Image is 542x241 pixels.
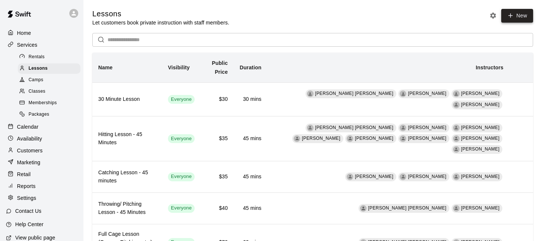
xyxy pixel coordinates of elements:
[29,99,57,107] span: Memberships
[18,86,80,97] div: Classes
[17,29,31,37] p: Home
[461,174,500,179] span: [PERSON_NAME]
[206,173,228,181] h6: $35
[307,90,314,97] div: Billy Jack Ryan
[453,146,460,153] div: Jesse Gassman
[6,27,77,39] div: Home
[488,10,499,21] button: Lesson settings
[408,174,446,179] span: [PERSON_NAME]
[355,136,393,141] span: [PERSON_NAME]
[18,51,83,63] a: Rentals
[6,192,77,204] a: Settings
[17,159,40,166] p: Marketing
[476,65,503,70] b: Instructors
[206,204,228,212] h6: $40
[206,95,228,103] h6: $30
[17,123,39,131] p: Calendar
[461,102,500,107] span: [PERSON_NAME]
[18,109,83,121] a: Packages
[18,86,83,98] a: Classes
[453,174,460,180] div: Luke Zlatunich
[17,182,36,190] p: Reports
[360,205,367,212] div: Billy Jack Ryan
[6,169,77,180] a: Retail
[461,136,500,141] span: [PERSON_NAME]
[17,194,36,202] p: Settings
[294,135,300,142] div: Mackie Skall
[206,135,228,143] h6: $35
[168,96,195,103] span: Everyone
[302,136,340,141] span: [PERSON_NAME]
[98,200,156,217] h6: Throwing/ Pitching Lesson - 45 Minutes
[6,121,77,132] a: Calendar
[6,157,77,168] a: Marketing
[168,173,195,180] span: Everyone
[239,65,261,70] b: Duration
[29,53,45,61] span: Rentals
[168,204,195,213] div: This service is visible to all of your customers
[461,125,500,130] span: [PERSON_NAME]
[17,171,31,178] p: Retail
[347,135,353,142] div: Matt Mendy
[168,172,195,181] div: This service is visible to all of your customers
[315,91,394,96] span: [PERSON_NAME] [PERSON_NAME]
[6,39,77,50] a: Services
[98,131,156,147] h6: Hitting Lesson - 45 Minutes
[29,65,48,72] span: Lessons
[408,91,446,96] span: [PERSON_NAME]
[368,205,447,211] span: [PERSON_NAME] [PERSON_NAME]
[92,9,229,19] h5: Lessons
[15,221,43,228] p: Help Center
[453,125,460,131] div: Sterling Perry
[18,75,80,85] div: Camps
[408,136,446,141] span: [PERSON_NAME]
[453,135,460,142] div: Luke Zlatunich
[453,102,460,108] div: Patrick Hodges
[18,98,80,108] div: Memberships
[17,147,43,154] p: Customers
[29,88,45,95] span: Classes
[408,125,446,130] span: [PERSON_NAME]
[461,205,500,211] span: [PERSON_NAME]
[15,207,42,215] p: Contact Us
[168,135,195,142] span: Everyone
[18,75,83,86] a: Camps
[6,133,77,144] a: Availability
[168,205,195,212] span: Everyone
[501,9,533,23] a: New
[461,91,500,96] span: [PERSON_NAME]
[168,134,195,143] div: This service is visible to all of your customers
[347,174,353,180] div: Sterling Perry
[98,95,156,103] h6: 30 Minute Lesson
[29,111,49,118] span: Packages
[18,98,83,109] a: Memberships
[29,76,43,84] span: Camps
[18,52,80,62] div: Rentals
[307,125,314,131] div: Billy Jack Ryan
[239,95,261,103] h6: 30 mins
[239,173,261,181] h6: 45 mins
[212,60,228,75] b: Public Price
[400,135,406,142] div: Patrick Hodges
[6,181,77,192] a: Reports
[453,205,460,212] div: Jesse Gassman
[239,135,261,143] h6: 45 mins
[168,95,195,104] div: This service is visible to all of your customers
[6,145,77,156] a: Customers
[315,125,394,130] span: [PERSON_NAME] [PERSON_NAME]
[18,63,83,74] a: Lessons
[98,169,156,185] h6: Catching Lesson - 45 minutes
[453,90,460,97] div: Sterling Perry
[98,65,113,70] b: Name
[400,125,406,131] div: Rafael Betances
[17,41,37,49] p: Services
[92,19,229,26] p: Let customers book private instruction with staff members.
